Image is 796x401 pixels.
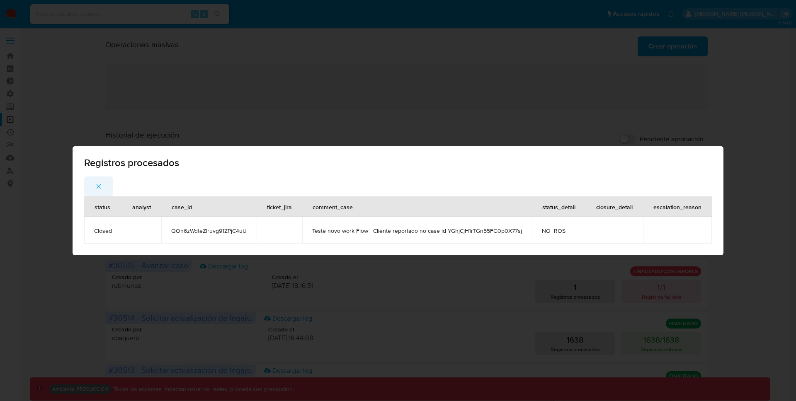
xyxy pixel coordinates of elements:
span: QOn6zWdteZlruvg91ZPjC4uU [171,227,247,234]
div: escalation_reason [643,197,711,217]
div: analyst [122,197,161,217]
div: closure_detail [586,197,643,217]
span: Registros procesados [84,158,712,168]
div: ticket_jira [257,197,302,217]
span: Teste novo work Flow_ Cliente reportado no case id YGhjCjH1rTGn55FG0p0X77sj [312,227,522,234]
div: status_detail [532,197,585,217]
span: NO_ROS [542,227,576,234]
div: status [85,197,120,217]
div: comment_case [303,197,363,217]
span: Closed [94,227,112,234]
div: case_id [162,197,202,217]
